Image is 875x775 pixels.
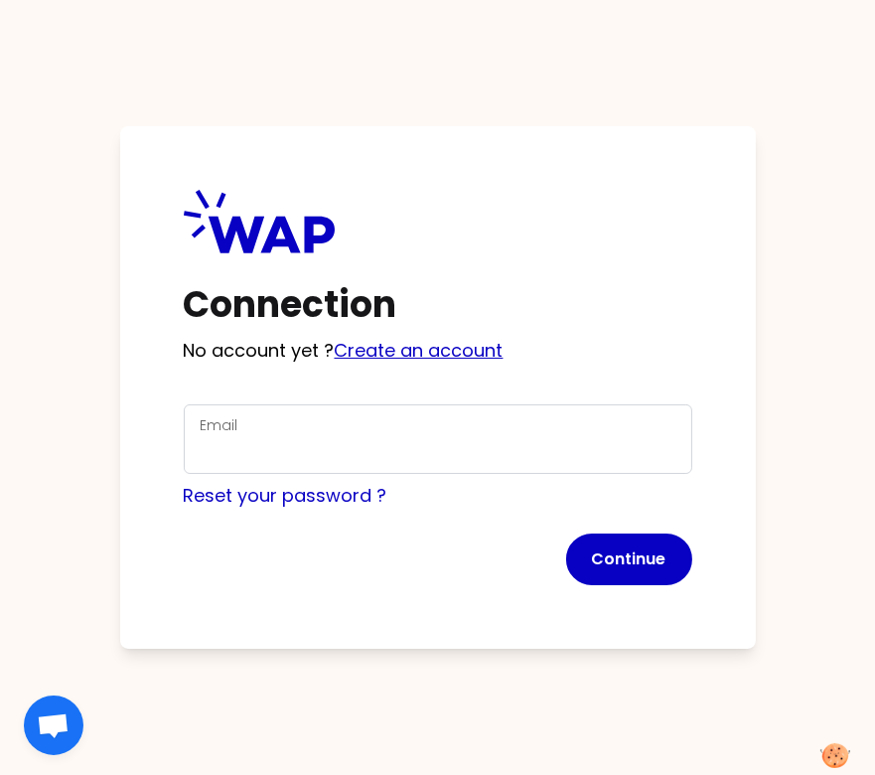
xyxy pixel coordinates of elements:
[184,337,692,365] p: No account yet ?
[566,534,692,585] button: Continue
[335,338,504,363] a: Create an account
[184,483,387,508] a: Reset your password ?
[184,285,692,325] h1: Connection
[201,415,238,435] label: Email
[24,696,83,755] a: Ouvrir le chat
